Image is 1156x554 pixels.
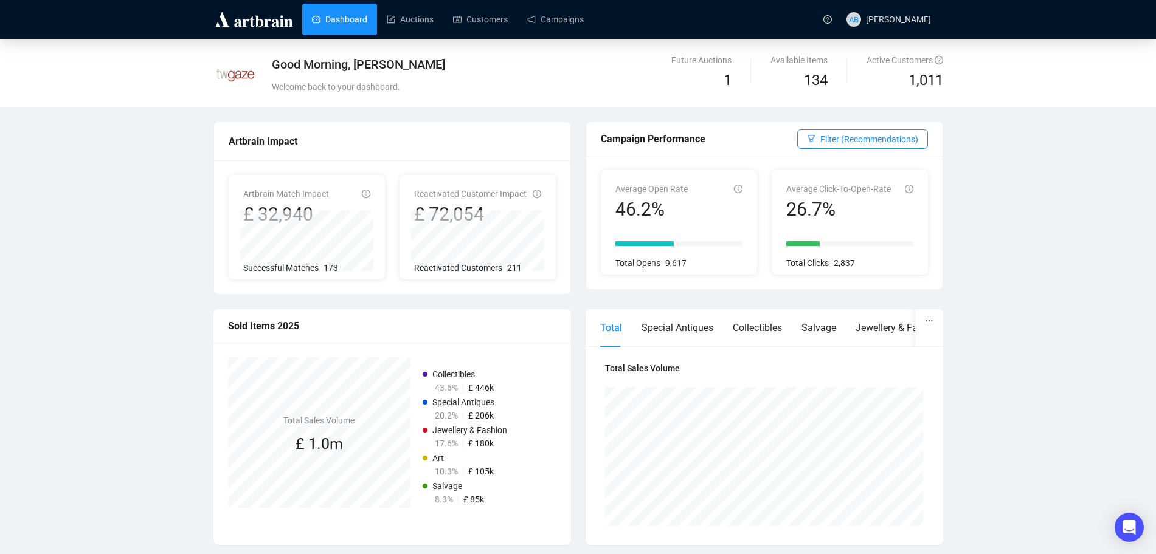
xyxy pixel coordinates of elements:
[414,263,502,273] span: Reactivated Customers
[414,189,527,199] span: Reactivated Customer Impact
[435,439,458,448] span: 17.6%
[848,13,859,26] span: AB
[463,494,484,504] span: £ 85k
[507,263,522,273] span: 211
[533,190,541,198] span: info-circle
[468,439,494,448] span: £ 180k
[243,189,329,199] span: Artbrain Match Impact
[804,72,828,89] span: 134
[272,56,697,73] div: Good Morning, [PERSON_NAME]
[296,435,343,453] span: £ 1.0m
[453,4,508,35] a: Customers
[909,69,943,92] span: 1,011
[834,258,855,268] span: 2,837
[432,397,494,407] span: Special Antiques
[801,320,836,335] div: Salvage
[414,203,527,226] div: £ 72,054
[856,320,941,335] div: Jewellery & Fashion
[905,185,913,193] span: info-circle
[807,134,815,143] span: filter
[432,425,507,435] span: Jewellery & Fashion
[867,55,943,65] span: Active Customers
[866,15,931,24] span: [PERSON_NAME]
[615,198,688,221] div: 46.2%
[243,203,329,226] div: £ 32,940
[605,361,924,375] h4: Total Sales Volume
[642,320,713,335] div: Special Antiques
[387,4,434,35] a: Auctions
[468,383,494,392] span: £ 446k
[228,318,556,333] div: Sold Items 2025
[935,56,943,64] span: question-circle
[435,467,458,476] span: 10.3%
[527,4,584,35] a: Campaigns
[925,316,933,325] span: ellipsis
[733,320,782,335] div: Collectibles
[734,185,742,193] span: info-circle
[432,369,475,379] span: Collectibles
[362,190,370,198] span: info-circle
[272,80,697,94] div: Welcome back to your dashboard.
[324,263,338,273] span: 173
[786,198,891,221] div: 26.7%
[786,184,891,194] span: Average Click-To-Open-Rate
[468,411,494,420] span: £ 206k
[432,453,444,463] span: Art
[435,383,458,392] span: 43.6%
[600,320,622,335] div: Total
[823,15,832,24] span: question-circle
[665,258,687,268] span: 9,617
[435,411,458,420] span: 20.2%
[283,414,355,427] h4: Total Sales Volume
[615,184,688,194] span: Average Open Rate
[468,467,494,476] span: £ 105k
[915,309,943,332] button: ellipsis
[435,494,453,504] span: 8.3%
[724,72,732,89] span: 1
[797,129,928,149] button: Filter (Recommendations)
[615,258,660,268] span: Total Opens
[820,132,918,146] span: Filter (Recommendations)
[601,131,797,146] div: Campaign Performance
[213,10,295,29] img: logo
[243,263,319,273] span: Successful Matches
[770,53,828,67] div: Available Items
[229,134,556,149] div: Artbrain Impact
[312,4,367,35] a: Dashboard
[1115,513,1144,542] div: Open Intercom Messenger
[671,53,732,67] div: Future Auctions
[214,54,257,97] img: 63d903dc997d6c0035ae72f7.jpg
[432,481,462,491] span: Salvage
[786,258,829,268] span: Total Clicks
